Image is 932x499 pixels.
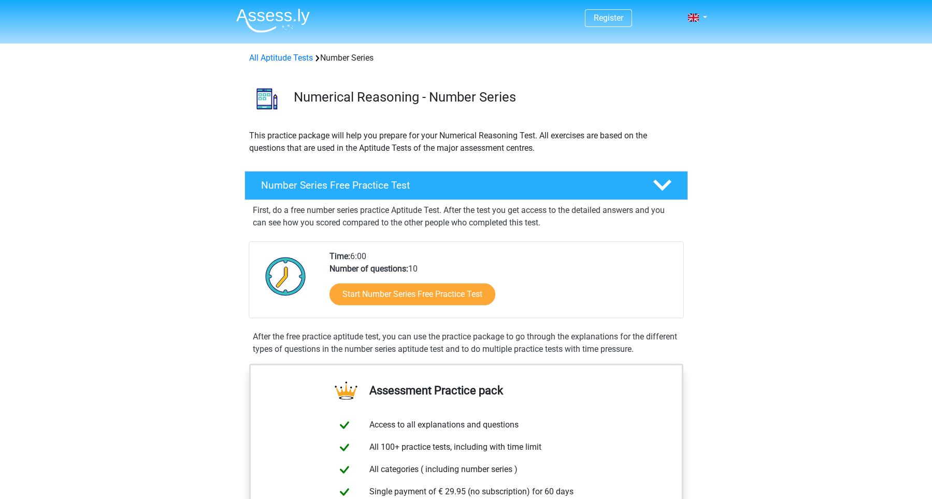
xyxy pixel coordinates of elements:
[329,251,350,261] b: Time:
[322,250,683,318] div: 6:00 10
[329,264,408,274] b: Number of questions:
[245,52,687,64] div: Number Series
[294,89,680,105] h3: Numerical Reasoning - Number Series
[261,179,636,191] h4: Number Series Free Practice Test
[329,283,495,305] a: Start Number Series Free Practice Test
[236,8,310,33] img: Assessly
[249,53,313,63] a: All Aptitude Tests
[240,171,692,200] a: Number Series Free Practice Test
[249,331,684,355] div: After the free practice aptitude test, you can use the practice package to go through the explana...
[594,13,623,23] a: Register
[253,204,680,229] p: First, do a free number series practice Aptitude Test. After the test you get access to the detai...
[249,130,683,154] p: This practice package will help you prepare for your Numerical Reasoning Test. All exercises are ...
[260,250,312,302] img: Clock
[245,77,289,121] img: number series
